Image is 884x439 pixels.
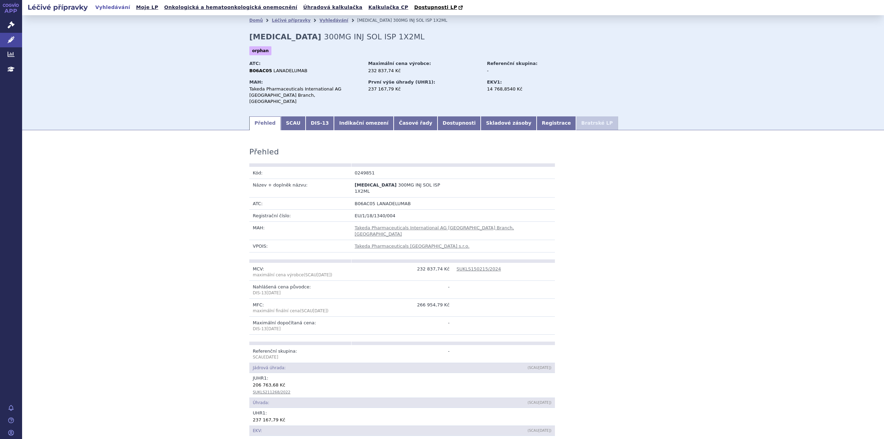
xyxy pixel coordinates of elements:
[249,298,351,316] td: MFC:
[306,116,334,130] a: DIS-13
[253,390,290,394] a: SUKLS211268/2022
[249,363,453,373] td: Jádrová úhrada:
[93,3,132,12] a: Vyhledávání
[249,197,351,209] td: ATC:
[366,3,411,12] a: Kalkulačka CP
[264,355,278,360] span: [DATE]
[249,18,263,23] a: Domů
[22,2,93,12] h2: Léčivé přípravky
[249,167,351,179] td: Kód:
[538,366,550,370] span: [DATE]
[249,61,261,66] strong: ATC:
[481,116,536,130] a: Skladové zásoby
[253,273,304,277] span: maximální cena výrobce
[393,18,448,23] span: 300MG INJ SOL ISP 1X2ML
[253,273,332,277] span: (SCAU )
[355,182,440,194] span: 300MG INJ SOL ISP 1X2ML
[355,201,375,206] span: B06AC05
[253,290,348,296] p: DIS-13
[262,410,265,416] span: 1
[528,401,551,404] span: (SCAU )
[249,79,263,85] strong: MAH:
[249,345,351,363] td: Referenční skupina:
[267,290,281,295] span: [DATE]
[317,273,331,277] span: [DATE]
[377,201,411,206] span: LANADELUMAB
[351,167,453,179] td: 0249851
[368,86,480,92] div: 237 167,79 Kč
[351,298,453,316] td: 266 954,79 Kč
[351,280,453,298] td: -
[249,240,351,252] td: VPOIS:
[249,408,555,425] td: UHR :
[538,401,550,404] span: [DATE]
[357,18,392,23] span: [MEDICAL_DATA]
[253,416,551,423] div: 237 167,79 Kč
[528,366,551,370] span: (SCAU )
[538,429,550,432] span: [DATE]
[249,32,321,41] strong: [MEDICAL_DATA]
[249,46,271,55] span: orphan
[301,3,365,12] a: Úhradová kalkulačka
[264,375,267,381] span: 1
[249,68,272,73] strong: B06AC05
[368,79,435,85] strong: První výše úhrady (UHR1):
[272,18,310,23] a: Léčivé přípravky
[249,116,281,130] a: Přehled
[438,116,481,130] a: Dostupnosti
[487,61,537,66] strong: Referenční skupina:
[162,3,299,12] a: Onkologická a hematoonkologická onemocnění
[267,326,281,331] span: [DATE]
[253,326,348,332] p: DIS-13
[457,266,501,271] a: SUKLS150215/2024
[249,222,351,240] td: MAH:
[351,209,555,221] td: EU/1/18/1340/004
[351,316,453,334] td: -
[273,68,307,73] span: LANADELUMAB
[249,280,351,298] td: Nahlášená cena původce:
[249,209,351,221] td: Registrační číslo:
[249,373,555,398] td: JUHR :
[537,116,576,130] a: Registrace
[249,86,362,105] div: Takeda Pharmaceuticals International AG [GEOGRAPHIC_DATA] Branch, [GEOGRAPHIC_DATA]
[351,263,453,281] td: 232 837,74 Kč
[249,426,453,436] td: EKV:
[253,308,348,314] p: maximální finální cena
[324,32,425,41] span: 300MG INJ SOL ISP 1X2ML
[313,308,327,313] span: [DATE]
[300,308,328,313] span: (SCAU )
[355,182,396,188] span: [MEDICAL_DATA]
[528,429,551,432] span: (SCAU )
[249,263,351,281] td: MCV:
[334,116,394,130] a: Indikační omezení
[351,345,453,363] td: -
[134,3,160,12] a: Moje LP
[487,79,502,85] strong: EKV1:
[249,179,351,197] td: Název + doplněk názvu:
[249,398,453,408] td: Úhrada:
[368,61,431,66] strong: Maximální cena výrobce:
[412,3,466,12] a: Dostupnosti LP
[319,18,348,23] a: Vyhledávání
[368,68,480,74] div: 232 837,74 Kč
[355,244,470,249] a: Takeda Pharmaceuticals [GEOGRAPHIC_DATA] s.r.o.
[281,116,306,130] a: SCAU
[414,4,457,10] span: Dostupnosti LP
[253,354,348,360] p: SCAU
[249,147,279,156] h3: Přehled
[487,86,565,92] div: 14 768,8540 Kč
[355,225,514,237] a: Takeda Pharmaceuticals International AG [GEOGRAPHIC_DATA] Branch, [GEOGRAPHIC_DATA]
[394,116,438,130] a: Časové řady
[249,316,351,334] td: Maximální dopočítaná cena:
[253,381,551,388] div: 206 763,68 Kč
[487,68,565,74] div: -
